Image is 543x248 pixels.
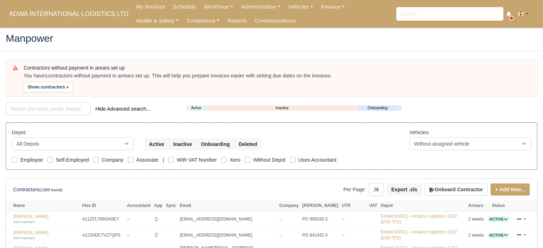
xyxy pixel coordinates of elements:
[91,103,155,115] button: Hide Advanced search...
[169,138,197,150] button: Inactive
[178,211,278,227] td: [EMAIL_ADDRESS][DOMAIN_NAME]
[251,14,300,28] a: Communications
[381,229,457,241] a: Enfield (DIG1) - Amazon Logistics ULEZ (EN3 7PZ)
[24,65,530,71] h6: Contractors without payment in arears set up
[409,128,430,137] label: Vehicles:
[20,156,43,164] label: Employee
[13,230,79,241] a: [PERSON_NAME] self-employed
[467,227,486,243] td: 2 weeks
[177,156,217,164] label: With VAT Number
[13,214,79,224] a: [PERSON_NAME] self-employed
[486,201,511,211] th: Status
[301,211,340,227] td: PG 905030 C
[488,233,509,238] a: Active
[40,188,63,192] small: (1389 found)
[491,183,530,196] a: + Add New...
[6,33,537,43] h2: Manpower
[340,201,368,211] th: UTR
[381,214,457,225] a: Enfield (DIG1) - Amazon Logistics ULEZ (EN3 7PZ)
[152,201,164,211] th: App
[144,138,169,150] button: Active
[277,201,301,211] th: Company
[13,236,35,240] small: self-employed
[178,201,278,211] th: Email
[24,82,73,92] button: Show contractors »
[12,128,27,137] label: Depot:
[162,157,164,163] span: |
[13,220,35,224] small: self-employed
[467,201,486,211] th: Arrears
[125,211,152,227] td: --
[298,156,337,164] label: Uses Accountant
[6,102,91,115] input: Search (by name, email, transporter id) ...
[13,187,62,193] h6: Contractors
[488,183,530,196] div: + Add New...
[182,14,223,28] a: Compliance
[164,201,178,211] th: Sync
[224,14,251,28] a: Reports
[467,211,486,227] td: 2 weeks
[279,217,282,222] span: --
[125,227,152,243] td: --
[358,105,397,111] a: Onboarding
[178,227,278,243] td: [EMAIL_ADDRESS][DOMAIN_NAME]
[301,201,340,211] th: [PERSON_NAME]
[230,156,240,164] label: Xero
[488,217,509,222] a: Active
[340,227,368,243] td: --
[80,211,125,227] td: A11ZFLT89OH0EY
[80,227,125,243] td: A2J2HDC7VZ7QPS
[6,201,80,211] th: Name
[367,201,379,211] th: VAT
[253,156,285,164] label: Without Depot
[425,183,488,196] button: Onboard Contractor
[80,201,125,211] th: Flex ID
[234,138,262,150] button: Deleted
[0,27,543,51] div: Manpower
[186,105,206,111] a: Active
[279,233,282,238] span: --
[340,211,368,227] td: --
[196,138,235,150] button: Onboarding
[206,105,358,111] a: Inactive
[132,14,183,28] a: Health & Safety
[56,156,89,164] label: Self-Employed
[45,73,47,79] strong: 1
[136,156,159,164] label: Associate
[102,156,124,164] label: Company
[387,183,422,196] button: Export .xls
[379,201,467,211] th: Depot
[24,72,530,80] div: You have contractors without payment in arrears set up. This will help you prepare invoices easie...
[343,186,366,194] label: Per Page:
[507,214,543,248] iframe: Chat Widget
[396,7,503,21] input: Search...
[301,227,340,243] td: PG 841432 A
[6,7,132,21] a: ADWA INTERNATIONAL LOGISTICS LTD
[125,201,152,211] th: Accountant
